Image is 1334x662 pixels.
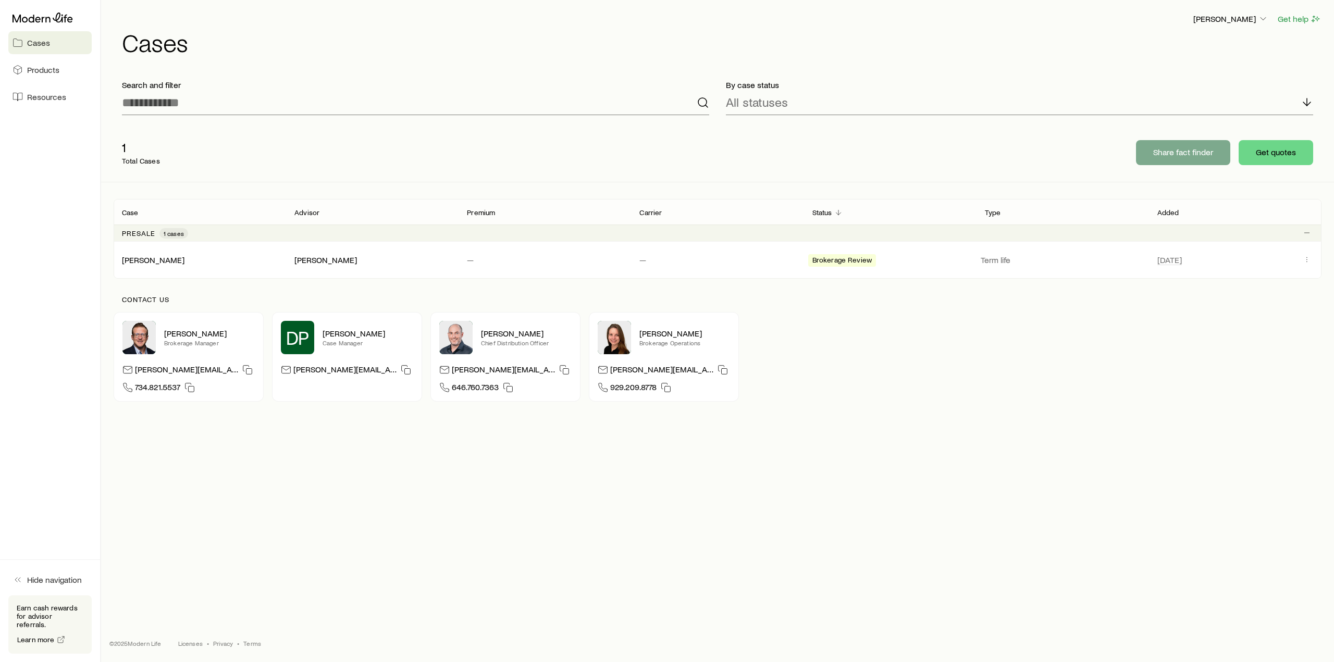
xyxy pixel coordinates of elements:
img: Ellen Wall [598,321,631,354]
span: Products [27,65,59,75]
p: Advisor [294,208,319,217]
span: 929.209.8778 [610,382,657,396]
p: 1 [122,140,160,155]
p: Case [122,208,139,217]
span: Learn more [17,636,55,643]
a: Resources [8,85,92,108]
p: Brokerage Operations [639,339,730,347]
p: By case status [726,80,1313,90]
h1: Cases [122,30,1321,55]
p: Type [985,208,1001,217]
p: — [639,255,795,265]
p: Share fact finder [1153,147,1213,157]
p: [PERSON_NAME][EMAIL_ADDRESS][DOMAIN_NAME] [452,364,555,378]
img: Dan Pierson [439,321,473,354]
p: Total Cases [122,157,160,165]
span: Cases [27,38,50,48]
span: Hide navigation [27,574,82,585]
p: Earn cash rewards for advisor referrals. [17,604,83,629]
p: Contact us [122,295,1313,304]
span: 734.821.5537 [135,382,180,396]
p: Presale [122,229,155,238]
p: Brokerage Manager [164,339,255,347]
p: Case Manager [323,339,413,347]
p: [PERSON_NAME] [1193,14,1268,24]
p: [PERSON_NAME] [639,328,730,339]
span: DP [286,327,310,348]
span: Brokerage Review [812,256,872,267]
p: Premium [467,208,495,217]
p: [PERSON_NAME][EMAIL_ADDRESS][PERSON_NAME][DOMAIN_NAME] [135,364,238,378]
span: [DATE] [1157,255,1182,265]
div: Client cases [114,199,1321,279]
button: Share fact finder [1136,140,1230,165]
p: © 2025 Modern Life [109,639,162,647]
p: Carrier [639,208,662,217]
span: • [207,639,209,647]
p: [PERSON_NAME] [164,328,255,339]
p: All statuses [726,95,788,109]
button: Hide navigation [8,568,92,591]
a: Cases [8,31,92,54]
div: [PERSON_NAME] [294,255,357,266]
a: Terms [243,639,261,647]
span: 646.760.7363 [452,382,499,396]
span: Resources [27,92,66,102]
p: [PERSON_NAME] [481,328,572,339]
div: [PERSON_NAME] [122,255,184,266]
p: [PERSON_NAME] [323,328,413,339]
p: Term life [981,255,1145,265]
p: Chief Distribution Officer [481,339,572,347]
p: [PERSON_NAME][EMAIL_ADDRESS][DOMAIN_NAME] [610,364,713,378]
button: Get quotes [1239,140,1313,165]
a: Privacy [213,639,233,647]
a: Products [8,58,92,81]
span: 1 cases [164,229,184,238]
span: • [237,639,239,647]
p: [PERSON_NAME][EMAIL_ADDRESS][DOMAIN_NAME] [293,364,397,378]
p: Status [812,208,832,217]
button: [PERSON_NAME] [1193,13,1269,26]
p: — [467,255,623,265]
a: [PERSON_NAME] [122,255,184,265]
p: Search and filter [122,80,709,90]
div: Earn cash rewards for advisor referrals.Learn more [8,595,92,654]
p: Added [1157,208,1179,217]
img: Matt Kaas [122,321,156,354]
button: Get help [1277,13,1321,25]
a: Licenses [178,639,203,647]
